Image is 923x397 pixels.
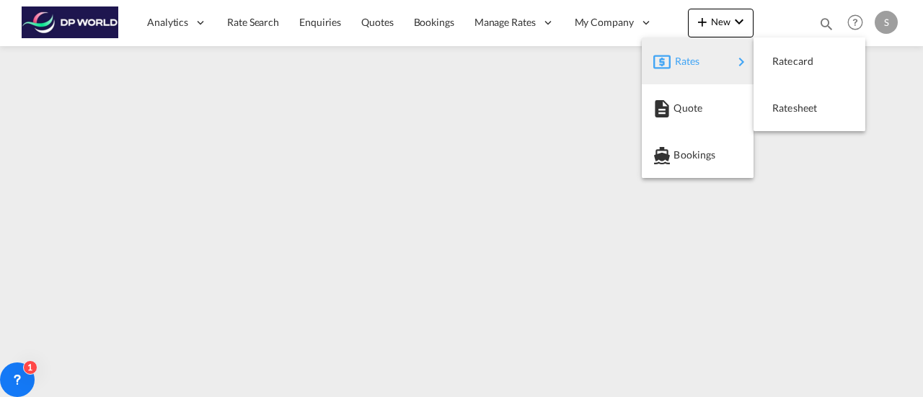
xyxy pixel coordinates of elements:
[674,94,689,122] span: Quote
[675,47,692,76] span: Rates
[674,140,689,169] span: Bookings
[733,53,750,71] md-icon: icon-chevron-right
[653,137,742,173] div: Bookings
[653,90,742,126] div: Quote
[642,84,754,131] button: Quote
[642,131,754,178] button: Bookings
